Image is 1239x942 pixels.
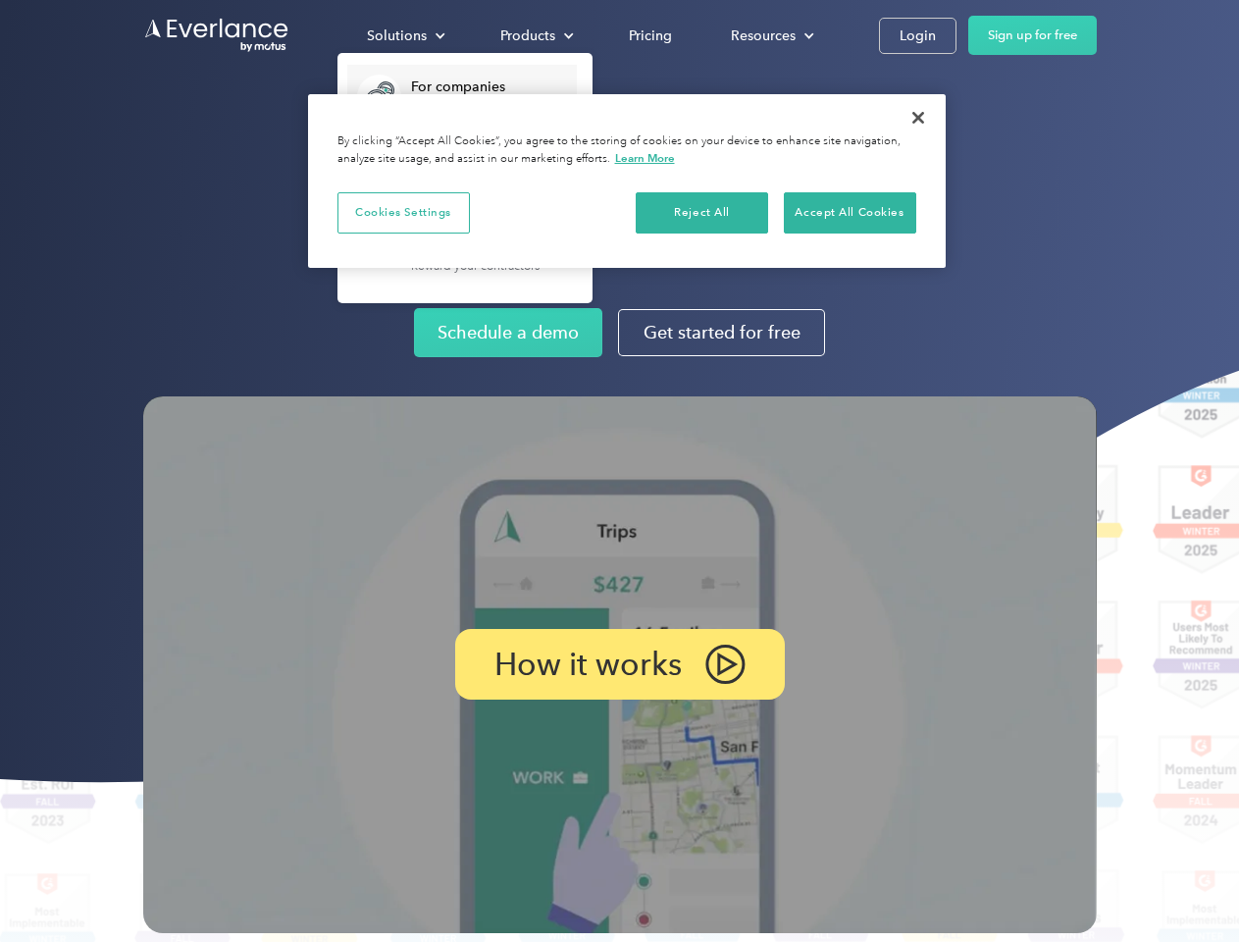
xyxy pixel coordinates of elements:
[609,19,692,53] a: Pricing
[411,78,567,97] div: For companies
[143,17,290,54] a: Go to homepage
[629,24,672,48] div: Pricing
[879,18,956,54] a: Login
[711,19,830,53] div: Resources
[618,309,825,356] a: Get started for free
[367,24,427,48] div: Solutions
[500,24,555,48] div: Products
[731,24,796,48] div: Resources
[615,151,675,165] a: More information about your privacy, opens in a new tab
[144,117,243,158] input: Submit
[900,24,936,48] div: Login
[784,192,916,234] button: Accept All Cookies
[308,94,946,268] div: Cookie banner
[414,308,602,357] a: Schedule a demo
[308,94,946,268] div: Privacy
[337,133,916,168] div: By clicking “Accept All Cookies”, you agree to the storing of cookies on your device to enhance s...
[337,192,470,234] button: Cookies Settings
[897,96,940,139] button: Close
[494,653,682,676] p: How it works
[481,19,590,53] div: Products
[337,53,593,303] nav: Solutions
[968,16,1097,55] a: Sign up for free
[347,65,577,129] a: For companiesEasy vehicle reimbursements
[636,192,768,234] button: Reject All
[347,19,461,53] div: Solutions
